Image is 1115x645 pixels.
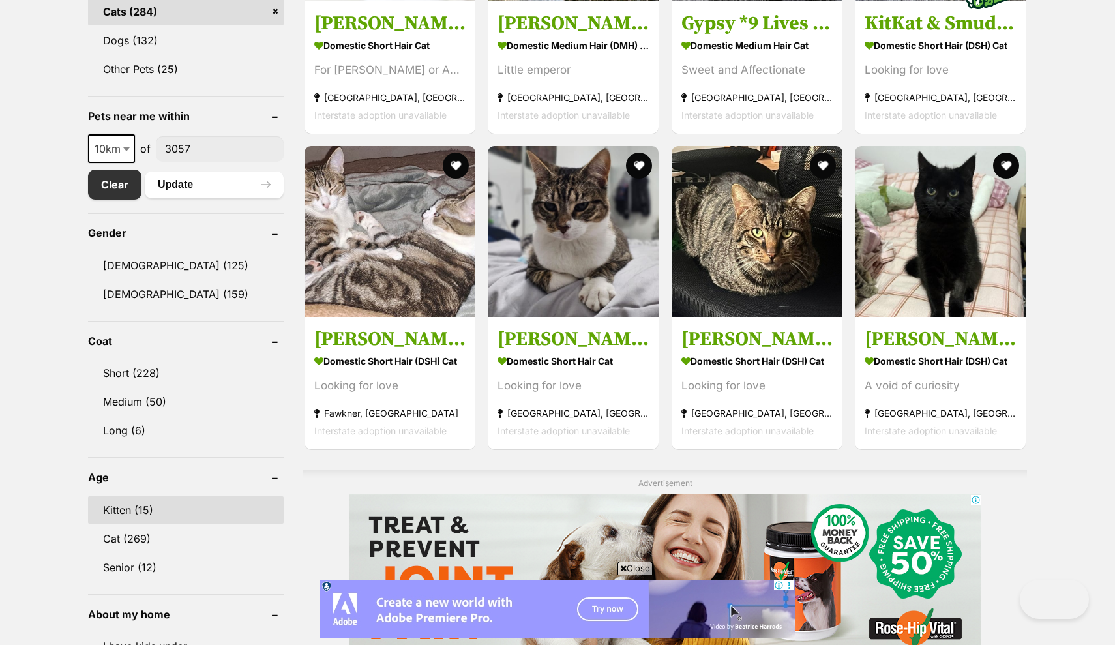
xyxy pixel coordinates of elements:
header: Gender [88,227,284,239]
span: Interstate adoption unavailable [681,110,814,121]
iframe: Help Scout Beacon - Open [1020,580,1089,619]
a: KitKat & Smudge Domestic Short Hair (DSH) Cat Looking for love [GEOGRAPHIC_DATA], [GEOGRAPHIC_DAT... [855,1,1026,134]
strong: [GEOGRAPHIC_DATA], [GEOGRAPHIC_DATA] [865,89,1016,106]
strong: [GEOGRAPHIC_DATA], [GEOGRAPHIC_DATA] [498,89,649,106]
span: Interstate adoption unavailable [865,425,997,436]
a: [PERSON_NAME] & Fairlight Domestic Short Hair (DSH) Cat Looking for love Fawkner, [GEOGRAPHIC_DAT... [305,317,475,449]
a: Cat (269) [88,525,284,552]
strong: Domestic Short Hair Cat [498,352,649,370]
strong: Domestic Short Hair Cat [314,36,466,55]
h3: [PERSON_NAME] & Fairlight [314,327,466,352]
a: Kitten (15) [88,496,284,524]
div: Sweet and Affectionate [681,61,833,79]
img: Josephine - Domestic Short Hair Cat [488,146,659,317]
a: [DEMOGRAPHIC_DATA] (159) [88,280,284,308]
a: [PERSON_NAME] Domestic Short Hair (DSH) Cat A void of curiosity [GEOGRAPHIC_DATA], [GEOGRAPHIC_DA... [855,317,1026,449]
img: Everhart & Fairlight - Domestic Short Hair (DSH) Cat [305,146,475,317]
strong: [GEOGRAPHIC_DATA], [GEOGRAPHIC_DATA] [865,404,1016,422]
span: Close [617,562,653,575]
div: For [PERSON_NAME] or Adoption [314,61,466,79]
a: [PERSON_NAME] Domestic Short Hair Cat For [PERSON_NAME] or Adoption [GEOGRAPHIC_DATA], [GEOGRAPHI... [305,1,475,134]
h3: [PERSON_NAME] [681,327,833,352]
header: Pets near me within [88,110,284,122]
a: Short (228) [88,359,284,387]
span: Interstate adoption unavailable [681,425,814,436]
strong: Fawkner, [GEOGRAPHIC_DATA] [314,404,466,422]
button: Update [145,172,284,198]
input: postcode [156,136,284,161]
strong: [GEOGRAPHIC_DATA], [GEOGRAPHIC_DATA] [314,89,466,106]
span: Interstate adoption unavailable [498,110,630,121]
a: [PERSON_NAME] Domestic Short Hair (DSH) Cat Looking for love [GEOGRAPHIC_DATA], [GEOGRAPHIC_DATA]... [672,317,842,449]
a: [PERSON_NAME] Domestic Medium Hair (DMH) Cat Little emperor [GEOGRAPHIC_DATA], [GEOGRAPHIC_DATA] ... [488,1,659,134]
h3: [PERSON_NAME] [498,11,649,36]
strong: Domestic Medium Hair Cat [681,36,833,55]
div: Looking for love [498,377,649,395]
span: of [140,141,151,157]
strong: [GEOGRAPHIC_DATA], [GEOGRAPHIC_DATA] [681,89,833,106]
span: 10km [88,134,135,163]
h3: [PERSON_NAME] [498,327,649,352]
button: favourite [443,153,469,179]
header: About my home [88,608,284,620]
h3: KitKat & Smudge [865,11,1016,36]
a: Long (6) [88,417,284,444]
h3: Gypsy *9 Lives Project Rescue* [681,11,833,36]
a: Medium (50) [88,388,284,415]
a: [DEMOGRAPHIC_DATA] (125) [88,252,284,279]
strong: Domestic Short Hair (DSH) Cat [865,352,1016,370]
img: Bruce - Domestic Short Hair (DSH) Cat [672,146,842,317]
a: Gypsy *9 Lives Project Rescue* Domestic Medium Hair Cat Sweet and Affectionate [GEOGRAPHIC_DATA],... [672,1,842,134]
strong: [GEOGRAPHIC_DATA], [GEOGRAPHIC_DATA] [498,404,649,422]
button: favourite [627,153,653,179]
span: Interstate adoption unavailable [498,425,630,436]
div: Little emperor [498,61,649,79]
header: Age [88,472,284,483]
span: Interstate adoption unavailable [314,425,447,436]
div: A void of curiosity [865,377,1016,395]
span: 10km [89,140,134,158]
span: Interstate adoption unavailable [314,110,447,121]
header: Coat [88,335,284,347]
iframe: Advertisement [320,580,795,638]
button: favourite [993,153,1019,179]
div: Looking for love [681,377,833,395]
strong: Domestic Medium Hair (DMH) Cat [498,36,649,55]
strong: [GEOGRAPHIC_DATA], [GEOGRAPHIC_DATA] [681,404,833,422]
strong: Domestic Short Hair (DSH) Cat [865,36,1016,55]
span: Interstate adoption unavailable [865,110,997,121]
a: Senior (12) [88,554,284,581]
a: Dogs (132) [88,27,284,54]
a: Clear [88,170,141,200]
h3: [PERSON_NAME] [314,11,466,36]
div: Looking for love [314,377,466,395]
a: [PERSON_NAME] Domestic Short Hair Cat Looking for love [GEOGRAPHIC_DATA], [GEOGRAPHIC_DATA] Inter... [488,317,659,449]
a: Other Pets (25) [88,55,284,83]
button: favourite [810,153,836,179]
strong: Domestic Short Hair (DSH) Cat [681,352,833,370]
strong: Domestic Short Hair (DSH) Cat [314,352,466,370]
h3: [PERSON_NAME] [865,327,1016,352]
img: Jiji Mewell - Domestic Short Hair (DSH) Cat [855,146,1026,317]
div: Looking for love [865,61,1016,79]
